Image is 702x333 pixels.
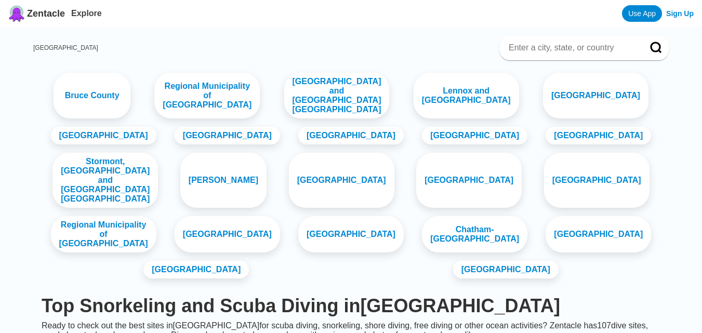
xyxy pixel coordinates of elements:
[175,216,280,252] a: [GEOGRAPHIC_DATA]
[298,127,404,144] a: [GEOGRAPHIC_DATA]
[27,8,65,19] span: Zentacle
[416,153,522,208] a: [GEOGRAPHIC_DATA]
[508,43,635,53] input: Enter a city, state, or country
[543,73,648,118] a: [GEOGRAPHIC_DATA]
[71,9,102,18] a: Explore
[414,73,519,118] a: Lennox and [GEOGRAPHIC_DATA]
[33,44,98,51] a: [GEOGRAPHIC_DATA]
[284,73,390,118] a: [GEOGRAPHIC_DATA] and [GEOGRAPHIC_DATA] [GEOGRAPHIC_DATA]
[8,5,25,22] img: Zentacle logo
[154,73,260,118] a: Regional Municipality of [GEOGRAPHIC_DATA]
[298,216,404,252] a: [GEOGRAPHIC_DATA]
[52,153,158,208] a: Stormont, [GEOGRAPHIC_DATA] and [GEOGRAPHIC_DATA] [GEOGRAPHIC_DATA]
[544,153,650,208] a: [GEOGRAPHIC_DATA]
[666,9,694,18] a: Sign Up
[422,127,527,144] a: [GEOGRAPHIC_DATA]
[453,261,559,278] a: [GEOGRAPHIC_DATA]
[175,127,280,144] a: [GEOGRAPHIC_DATA]
[546,127,651,144] a: [GEOGRAPHIC_DATA]
[51,127,156,144] a: [GEOGRAPHIC_DATA]
[143,261,249,278] a: [GEOGRAPHIC_DATA]
[622,5,662,22] a: Use App
[289,153,394,208] a: [GEOGRAPHIC_DATA]
[42,295,660,317] h1: Top Snorkeling and Scuba Diving in [GEOGRAPHIC_DATA]
[8,5,65,22] a: Zentacle logoZentacle
[51,216,156,252] a: Regional Municipality of [GEOGRAPHIC_DATA]
[422,216,527,252] a: Chatham-[GEOGRAPHIC_DATA]
[180,153,267,208] a: [PERSON_NAME]
[546,216,651,252] a: [GEOGRAPHIC_DATA]
[54,73,130,118] a: Bruce County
